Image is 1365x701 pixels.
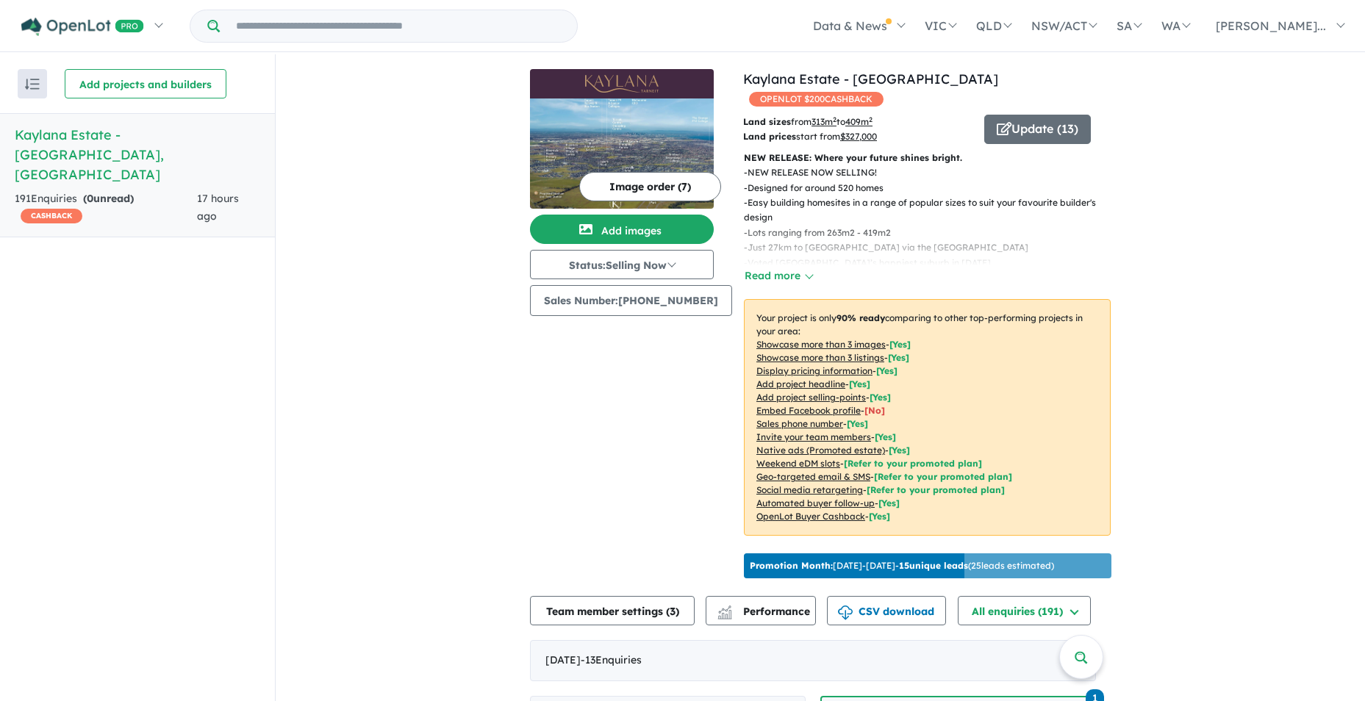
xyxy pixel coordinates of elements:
span: - 13 Enquir ies [581,653,642,666]
u: $ 327,000 [840,131,877,142]
img: download icon [838,605,853,620]
button: Sales Number:[PHONE_NUMBER] [530,285,732,316]
p: [DATE] - [DATE] - ( 25 leads estimated) [750,559,1054,572]
u: 409 m [845,116,873,127]
p: - Easy building homesites in a range of popular sizes to suit your favourite builder's design [744,195,1122,226]
h5: Kaylana Estate - [GEOGRAPHIC_DATA] , [GEOGRAPHIC_DATA] [15,125,260,184]
span: [ No ] [864,405,885,416]
b: Promotion Month: [750,560,833,571]
p: - Just 27km to [GEOGRAPHIC_DATA] via the [GEOGRAPHIC_DATA] [744,240,1122,255]
img: Kaylana Estate - Tarneit [530,98,714,209]
strong: ( unread) [83,192,134,205]
p: Your project is only comparing to other top-performing projects in your area: - - - - - - - - - -... [744,299,1111,536]
img: sort.svg [25,79,40,90]
p: NEW RELEASE: Where your future shines bright. [744,151,1111,165]
u: Geo-targeted email & SMS [756,471,870,482]
span: [Refer to your promoted plan] [867,484,1005,495]
u: Weekend eDM slots [756,458,840,469]
u: Native ads (Promoted estate) [756,445,885,456]
img: bar-chart.svg [717,610,732,619]
button: Add projects and builders [65,69,226,98]
button: All enquiries (191) [958,596,1091,625]
div: [DATE] [530,640,1096,681]
span: [Refer to your promoted plan] [874,471,1012,482]
u: OpenLot Buyer Cashback [756,511,865,522]
sup: 2 [869,115,873,123]
a: Kaylana Estate - [GEOGRAPHIC_DATA] [743,71,998,87]
b: Land prices [743,131,796,142]
u: Display pricing information [756,365,873,376]
span: [Yes] [889,445,910,456]
span: [ Yes ] [847,418,868,429]
span: [ Yes ] [876,365,898,376]
button: Read more [744,267,813,284]
u: Invite your team members [756,431,871,442]
button: Team member settings (3) [530,596,695,625]
img: line-chart.svg [718,605,731,614]
button: Add images [530,215,714,244]
sup: 2 [833,115,836,123]
u: Automated buyer follow-up [756,497,875,508]
a: Kaylana Estate - Tarneit LogoKaylana Estate - Tarneit [530,69,714,209]
span: [PERSON_NAME]... [1216,18,1326,33]
span: 0 [87,192,93,205]
button: Performance [706,596,816,625]
span: [ Yes ] [889,339,911,350]
u: Add project selling-points [756,392,866,403]
b: 90 % ready [836,312,885,323]
u: 313 m [812,116,836,127]
span: [Yes] [878,497,900,508]
p: start from [743,129,973,144]
span: [ Yes ] [870,392,891,403]
b: 15 unique leads [899,560,968,571]
span: [ Yes ] [888,352,909,363]
img: Openlot PRO Logo White [21,18,144,36]
div: 191 Enquir ies [15,190,197,226]
button: Update (13) [984,115,1091,144]
span: CASHBACK [21,209,82,223]
b: Land sizes [743,116,791,127]
p: - Designed for around 520 homes [744,181,1122,195]
u: Showcase more than 3 listings [756,352,884,363]
input: Try estate name, suburb, builder or developer [223,10,574,42]
p: - NEW RELEASE NOW SELLING! [744,165,1122,180]
span: [Refer to your promoted plan] [844,458,982,469]
button: Image order (7) [579,172,721,201]
u: Social media retargeting [756,484,863,495]
u: Showcase more than 3 images [756,339,886,350]
span: to [836,116,873,127]
span: [ Yes ] [875,431,896,442]
u: Embed Facebook profile [756,405,861,416]
img: Kaylana Estate - Tarneit Logo [536,75,708,93]
span: OPENLOT $ 200 CASHBACK [749,92,884,107]
span: 3 [670,605,676,618]
p: - Voted [GEOGRAPHIC_DATA]’s happiest suburb in [DATE] [744,256,1122,270]
span: [ Yes ] [849,378,870,389]
span: Performance [720,605,810,618]
span: [Yes] [869,511,890,522]
span: 17 hours ago [197,192,239,223]
u: Add project headline [756,378,845,389]
button: CSV download [827,596,946,625]
button: Status:Selling Now [530,250,714,279]
p: - Lots ranging from 263m2 - 419m2 [744,226,1122,240]
p: from [743,115,973,129]
u: Sales phone number [756,418,843,429]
